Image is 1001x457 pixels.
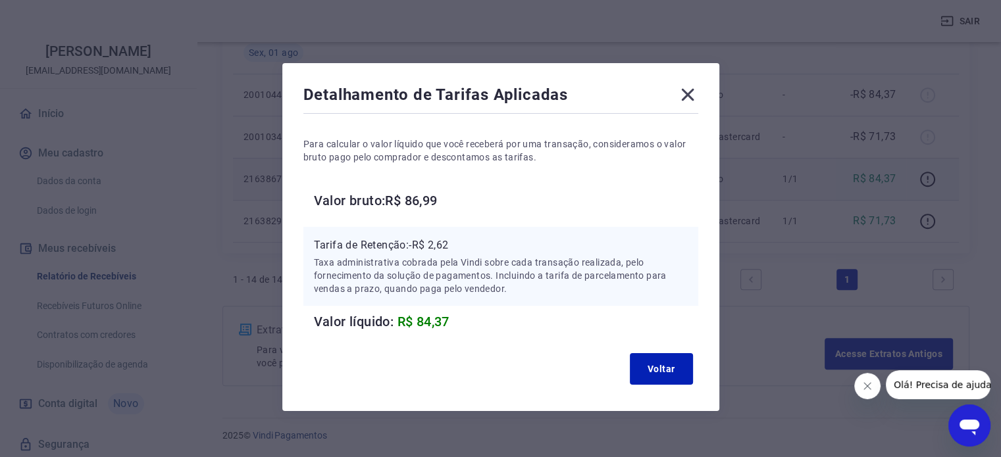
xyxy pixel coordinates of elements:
div: Detalhamento de Tarifas Aplicadas [303,84,698,110]
span: R$ 84,37 [398,314,449,329]
p: Taxa administrativa cobrada pela Vindi sobre cada transação realizada, pelo fornecimento da soluç... [314,256,688,295]
iframe: Mensagem da empresa [886,370,990,399]
button: Voltar [630,353,693,385]
h6: Valor líquido: [314,311,698,332]
iframe: Botão para abrir a janela de mensagens [948,404,990,446]
h6: Valor bruto: R$ 86,99 [314,190,698,211]
iframe: Fechar mensagem [854,373,881,399]
p: Tarifa de Retenção: -R$ 2,62 [314,237,688,253]
span: Olá! Precisa de ajuda? [8,9,111,20]
p: Para calcular o valor líquido que você receberá por uma transação, consideramos o valor bruto pag... [303,137,698,164]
